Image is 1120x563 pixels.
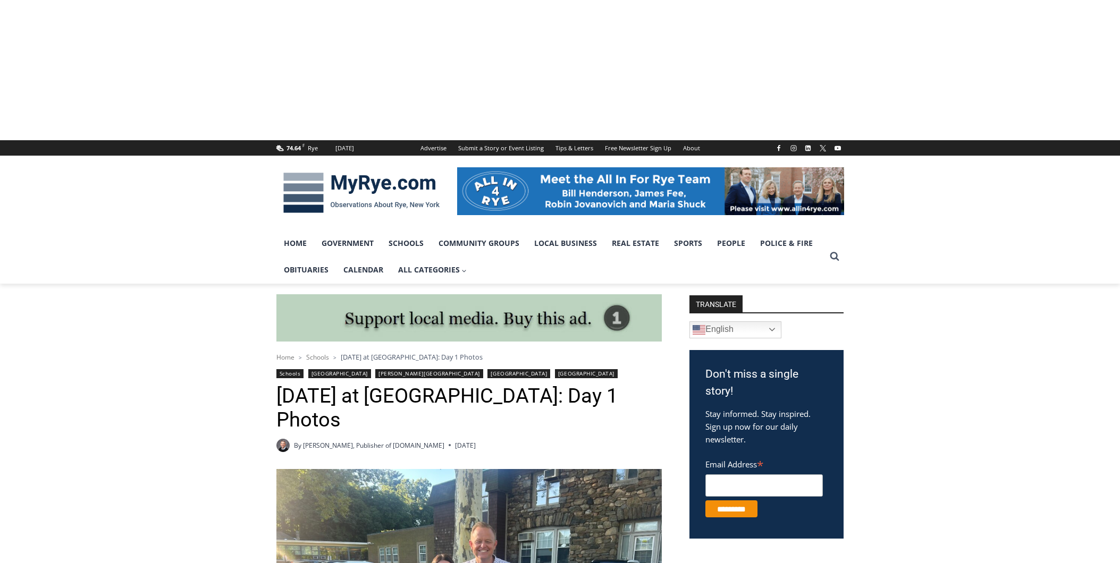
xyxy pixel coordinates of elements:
a: Government [314,230,381,257]
img: en [693,323,705,336]
span: By [294,440,301,450]
nav: Primary Navigation [276,230,825,284]
a: Free Newsletter Sign Up [599,140,677,156]
a: Sports [667,230,710,257]
a: Schools [276,369,304,378]
a: [PERSON_NAME], Publisher of [DOMAIN_NAME] [303,441,444,450]
a: [GEOGRAPHIC_DATA] [555,369,618,378]
span: > [333,354,336,361]
strong: TRANSLATE [689,295,743,312]
div: [DATE] [335,143,354,153]
span: All Categories [398,264,467,276]
a: Real Estate [604,230,667,257]
a: Tips & Letters [550,140,599,156]
span: > [299,354,302,361]
a: Community Groups [431,230,527,257]
span: [DATE] at [GEOGRAPHIC_DATA]: Day 1 Photos [341,352,483,362]
a: Author image [276,439,290,452]
a: Obituaries [276,257,336,283]
a: All Categories [391,257,475,283]
a: Submit a Story or Event Listing [452,140,550,156]
span: 74.64 [287,144,301,152]
h3: Don't miss a single story! [705,366,828,399]
button: View Search Form [825,247,844,266]
a: Instagram [787,142,800,155]
a: People [710,230,753,257]
a: Facebook [772,142,785,155]
div: Rye [308,143,318,153]
time: [DATE] [455,440,476,450]
a: Police & Fire [753,230,820,257]
a: About [677,140,706,156]
img: support local media, buy this ad [276,294,662,342]
span: F [302,142,305,148]
label: Email Address [705,454,823,473]
a: [GEOGRAPHIC_DATA] [487,369,550,378]
a: English [689,321,781,338]
a: Local Business [527,230,604,257]
a: Linkedin [802,142,814,155]
a: YouTube [831,142,844,155]
a: [PERSON_NAME][GEOGRAPHIC_DATA] [375,369,483,378]
a: Schools [381,230,431,257]
a: Home [276,353,294,362]
nav: Breadcrumbs [276,352,662,362]
a: X [816,142,829,155]
h1: [DATE] at [GEOGRAPHIC_DATA]: Day 1 Photos [276,384,662,432]
a: Schools [306,353,329,362]
nav: Secondary Navigation [415,140,706,156]
img: MyRye.com [276,165,447,220]
a: Calendar [336,257,391,283]
img: All in for Rye [457,167,844,215]
a: Advertise [415,140,452,156]
a: Home [276,230,314,257]
a: [GEOGRAPHIC_DATA] [308,369,371,378]
p: Stay informed. Stay inspired. Sign up now for our daily newsletter. [705,407,828,446]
